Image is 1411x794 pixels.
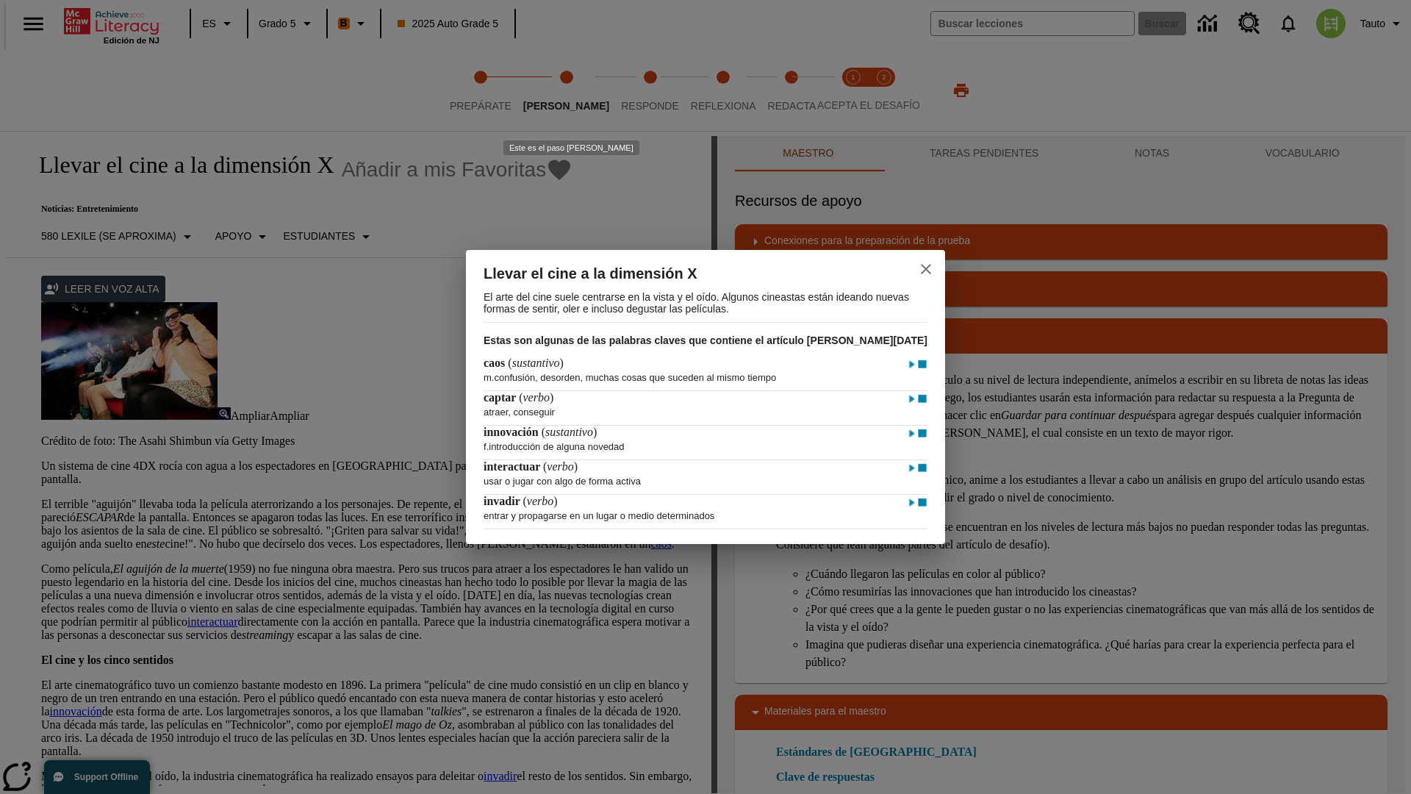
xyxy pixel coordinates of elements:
span: verbo [527,495,553,507]
img: Reproducir - innovación [907,426,917,441]
span: m. [484,372,494,383]
h4: ( ) [484,460,578,473]
span: verbo [523,391,549,404]
span: invadir [484,495,523,507]
img: Detener - innovación [917,426,927,441]
h4: ( ) [484,357,564,370]
img: Reproducir - invadir [907,496,917,510]
h2: Llevar el cine a la dimensión X [484,262,883,285]
img: Reproducir - captar [907,392,917,407]
img: Detener - caos [917,357,927,372]
img: Reproducir - interactuar [907,461,917,476]
span: caos [484,357,508,369]
span: sustantivo [512,357,560,369]
span: verbo [547,460,573,473]
img: Detener - captar [917,392,927,407]
p: confusión, desorden, muchas cosas que suceden al mismo tiempo [484,365,924,383]
p: El arte del cine suele centrarse en la vista y el oído. Algunos cineastas están ideando nuevas fo... [484,285,924,322]
span: interactuar [484,460,543,473]
h4: ( ) [484,426,597,439]
button: close [908,251,944,287]
img: Reproducir - caos [907,357,917,372]
img: Detener - invadir [917,496,927,510]
span: innovación [484,426,542,438]
h4: ( ) [484,495,558,508]
p: introducción de alguna novedad [484,434,924,452]
img: Detener - interactuar [917,461,927,476]
span: sustantivo [545,426,593,438]
p: entrar y propagarse en un lugar o medio determinados [484,503,924,521]
p: usar o jugar con algo de forma activa [484,468,924,487]
div: Este es el paso [PERSON_NAME] [503,140,639,155]
span: f. [484,441,489,452]
h3: Estas son algunas de las palabras claves que contiene el artículo [PERSON_NAME][DATE] [484,323,927,357]
h4: ( ) [484,391,553,404]
span: captar [484,391,519,404]
p: atraer, conseguir [484,399,924,418]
